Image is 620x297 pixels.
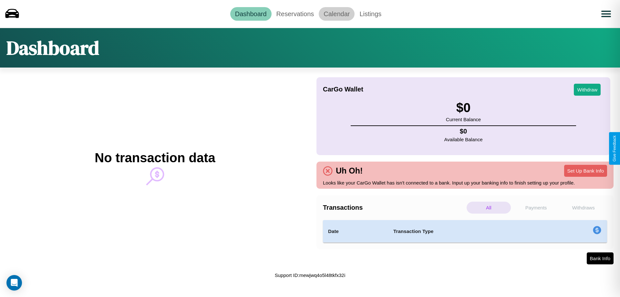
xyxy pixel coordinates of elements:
[444,135,483,144] p: Available Balance
[574,84,601,96] button: Withdraw
[6,35,99,61] h1: Dashboard
[328,228,383,235] h4: Date
[564,165,607,177] button: Set Up Bank Info
[323,86,363,93] h4: CarGo Wallet
[319,7,355,21] a: Calendar
[230,7,272,21] a: Dashboard
[355,7,386,21] a: Listings
[275,271,345,280] p: Support ID: mewjwq4o5l48tkfx32i
[323,178,607,187] p: Looks like your CarGo Wallet has isn't connected to a bank. Input up your banking info to finish ...
[514,202,558,214] p: Payments
[612,135,617,162] div: Give Feedback
[467,202,511,214] p: All
[561,202,605,214] p: Withdraws
[95,151,215,165] h2: No transaction data
[272,7,319,21] a: Reservations
[446,115,481,124] p: Current Balance
[333,166,366,175] h4: Uh Oh!
[323,204,465,211] h4: Transactions
[597,5,615,23] button: Open menu
[6,275,22,291] div: Open Intercom Messenger
[446,101,481,115] h3: $ 0
[323,220,607,243] table: simple table
[444,128,483,135] h4: $ 0
[587,252,614,264] button: Bank Info
[393,228,540,235] h4: Transaction Type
